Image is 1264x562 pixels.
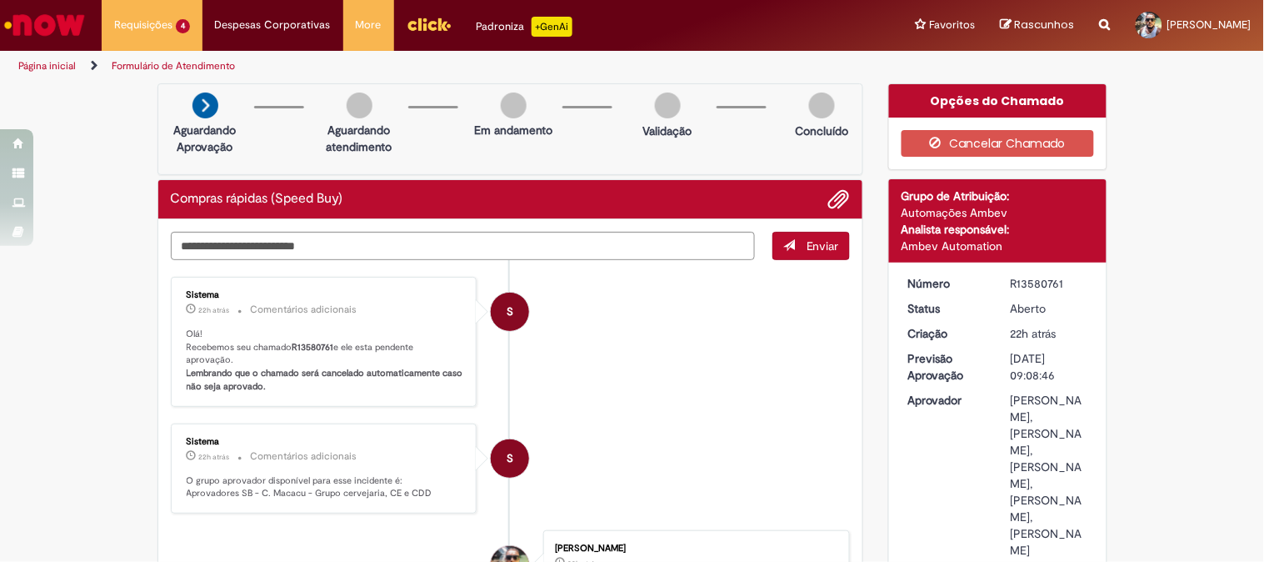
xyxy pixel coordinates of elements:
span: Rascunhos [1015,17,1075,33]
dt: Número [896,275,998,292]
span: [PERSON_NAME] [1167,18,1252,32]
span: Favoritos [930,17,976,33]
div: System [491,439,529,478]
div: Sistema [187,437,464,447]
span: 22h atrás [1011,326,1057,341]
span: Enviar [807,238,839,253]
b: Lembrando que o chamado será cancelado automaticamente caso não seja aprovado. [187,367,466,393]
span: More [356,17,382,33]
p: Olá! Recebemos seu chamado e ele esta pendente aprovação. [187,328,464,394]
div: [DATE] 09:08:46 [1011,350,1088,384]
p: Validação [643,123,692,139]
dt: Criação [896,325,998,342]
span: Despesas Corporativas [215,17,331,33]
p: Aguardando atendimento [319,122,400,155]
span: S [507,439,513,479]
p: O grupo aprovador disponível para esse incidente é: Aprovadores SB - C. Macacu - Grupo cervejaria... [187,474,464,500]
div: 30/09/2025 11:08:46 [1011,325,1088,342]
small: Comentários adicionais [251,449,357,464]
img: img-circle-grey.png [809,93,835,118]
small: Comentários adicionais [251,303,357,317]
div: Automações Ambev [902,204,1094,221]
div: R13580761 [1011,275,1088,292]
h2: Compras rápidas (Speed Buy) Histórico de tíquete [171,192,343,207]
dt: Previsão Aprovação [896,350,998,384]
p: Concluído [795,123,848,139]
button: Adicionar anexos [828,188,850,210]
div: Analista responsável: [902,221,1094,238]
b: R13580761 [292,341,334,354]
img: img-circle-grey.png [655,93,681,118]
span: 4 [176,19,190,33]
p: Aguardando Aprovação [165,122,246,155]
span: Requisições [114,17,172,33]
time: 30/09/2025 11:08:58 [199,305,230,315]
div: Sistema [187,290,464,300]
a: Formulário de Atendimento [112,59,235,73]
div: Grupo de Atribuição: [902,188,1094,204]
div: [PERSON_NAME] [555,544,832,554]
span: 22h atrás [199,452,230,462]
dt: Aprovador [896,392,998,409]
div: Ambev Automation [902,238,1094,254]
img: click_logo_yellow_360x200.png [407,12,452,37]
div: Opções do Chamado [889,84,1107,118]
span: S [507,292,513,332]
img: img-circle-grey.png [347,93,372,118]
img: img-circle-grey.png [501,93,527,118]
div: [PERSON_NAME], [PERSON_NAME], [PERSON_NAME], [PERSON_NAME], [PERSON_NAME] [1011,392,1088,559]
time: 30/09/2025 11:08:54 [199,452,230,462]
time: 30/09/2025 11:08:46 [1011,326,1057,341]
p: Em andamento [474,122,552,138]
ul: Trilhas de página [12,51,830,82]
img: arrow-next.png [192,93,218,118]
p: +GenAi [532,17,572,37]
span: 22h atrás [199,305,230,315]
a: Página inicial [18,59,76,73]
div: System [491,293,529,331]
div: Aberto [1011,300,1088,317]
a: Rascunhos [1001,18,1075,33]
button: Cancelar Chamado [902,130,1094,157]
button: Enviar [772,232,850,260]
img: ServiceNow [2,8,87,42]
textarea: Digite sua mensagem aqui... [171,232,756,260]
div: Padroniza [477,17,572,37]
dt: Status [896,300,998,317]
